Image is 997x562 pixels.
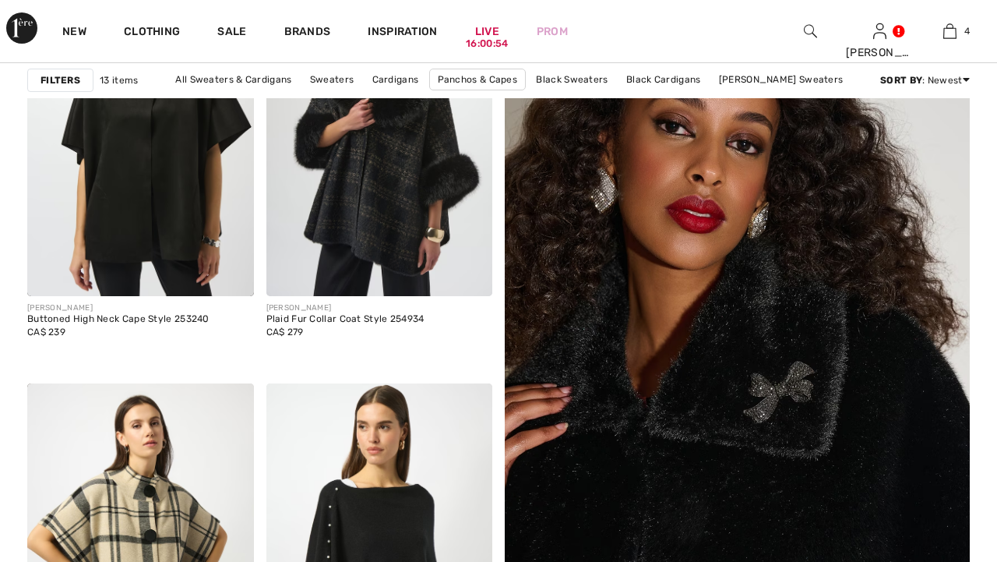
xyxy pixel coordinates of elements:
[266,314,425,325] div: Plaid Fur Collar Coat Style 254934
[528,69,615,90] a: Black Sweaters
[266,302,425,314] div: [PERSON_NAME]
[846,44,914,61] div: [PERSON_NAME]
[880,75,922,86] strong: Sort By
[167,69,299,90] a: All Sweaters & Cardigans
[711,69,851,90] a: [PERSON_NAME] Sweaters
[529,90,632,111] a: Dolcezza Sweaters
[27,327,65,338] span: CA$ 239
[41,73,80,87] strong: Filters
[368,25,437,41] span: Inspiration
[266,327,304,338] span: CA$ 279
[217,25,246,41] a: Sale
[27,302,210,314] div: [PERSON_NAME]
[284,25,331,41] a: Brands
[537,23,568,40] a: Prom
[943,22,956,41] img: My Bag
[873,22,886,41] img: My Info
[302,69,361,90] a: Sweaters
[124,25,180,41] a: Clothing
[873,23,886,38] a: Sign In
[365,69,427,90] a: Cardigans
[466,37,508,51] div: 16:00:54
[964,24,970,38] span: 4
[27,314,210,325] div: Buttoned High Neck Cape Style 253240
[429,69,527,90] a: Panchos & Capes
[6,12,37,44] img: 1ère Avenue
[62,25,86,41] a: New
[618,69,709,90] a: Black Cardigans
[915,22,984,41] a: 4
[100,73,138,87] span: 13 items
[386,90,527,111] a: [PERSON_NAME] Sweaters
[804,22,817,41] img: search the website
[880,73,970,87] div: : Newest
[475,23,499,40] a: Live16:00:54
